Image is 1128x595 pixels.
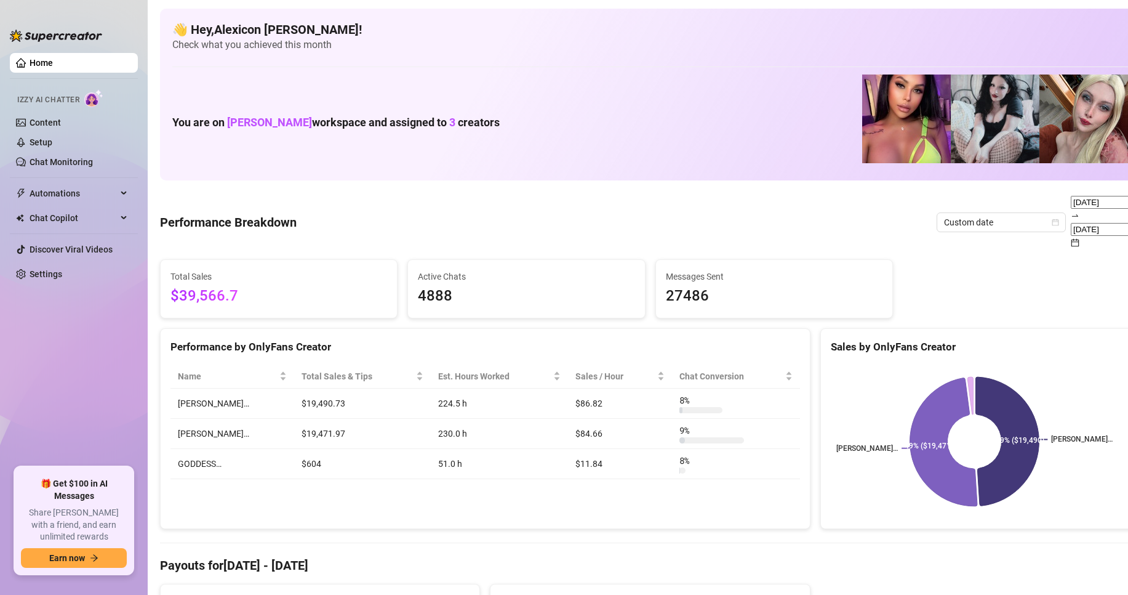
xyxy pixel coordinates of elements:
[575,370,655,383] span: Sales / Hour
[16,188,26,198] span: thunderbolt
[568,449,672,479] td: $11.84
[30,157,93,167] a: Chat Monitoring
[90,554,98,562] span: arrow-right
[21,478,127,502] span: 🎁 Get $100 in AI Messages
[666,270,882,283] span: Messages Sent
[1071,211,1079,220] span: swap-right
[30,137,52,147] a: Setup
[449,116,455,129] span: 3
[172,116,500,129] h1: You are on workspace and assigned to creators
[1071,211,1079,221] span: to
[1071,238,1079,247] span: calendar
[431,389,568,419] td: 224.5 h
[21,507,127,543] span: Share [PERSON_NAME] with a friend, and earn unlimited rewards
[160,214,297,231] h4: Performance Breakdown
[84,89,103,107] img: AI Chatter
[30,208,117,228] span: Chat Copilot
[1051,435,1113,443] text: [PERSON_NAME]…
[431,449,568,479] td: 51.0 h
[836,443,898,452] text: [PERSON_NAME]…
[170,339,800,355] div: Performance by OnlyFans Creator
[30,118,61,127] a: Content
[170,365,294,389] th: Name
[431,419,568,449] td: 230.0 h
[17,94,79,106] span: Izzy AI Chatter
[172,21,1128,38] h4: 👋 Hey, Alexicon [PERSON_NAME] !
[568,419,672,449] td: $84.66
[418,270,634,283] span: Active Chats
[170,449,294,479] td: GODDESS…
[672,365,800,389] th: Chat Conversion
[302,370,414,383] span: Total Sales & Tips
[30,269,62,279] a: Settings
[294,389,431,419] td: $19,490.73
[951,75,1039,163] img: Sadie
[568,389,672,419] td: $86.82
[679,394,699,407] span: 8 %
[170,285,387,308] span: $39,566.7
[227,116,312,129] span: [PERSON_NAME]
[418,285,634,308] span: 4888
[30,245,113,254] a: Discover Viral Videos
[172,38,1128,52] span: Check what you achieved this month
[170,419,294,449] td: [PERSON_NAME]…
[170,270,387,283] span: Total Sales
[666,285,882,308] span: 27486
[178,370,277,383] span: Name
[679,370,783,383] span: Chat Conversion
[1052,219,1059,226] span: calendar
[438,370,551,383] div: Est. Hours Worked
[679,454,699,467] span: 8 %
[170,389,294,419] td: [PERSON_NAME]…
[862,75,951,163] img: GODDESS
[30,184,117,203] span: Automations
[679,424,699,437] span: 9 %
[294,419,431,449] td: $19,471.97
[294,365,431,389] th: Total Sales & Tips
[30,58,53,68] a: Home
[49,553,85,563] span: Earn now
[1039,75,1128,163] img: Anna
[568,365,672,389] th: Sales / Hour
[294,449,431,479] td: $604
[21,548,127,568] button: Earn nowarrow-right
[944,213,1058,232] span: Custom date
[10,30,102,42] img: logo-BBDzfeDw.svg
[16,214,24,222] img: Chat Copilot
